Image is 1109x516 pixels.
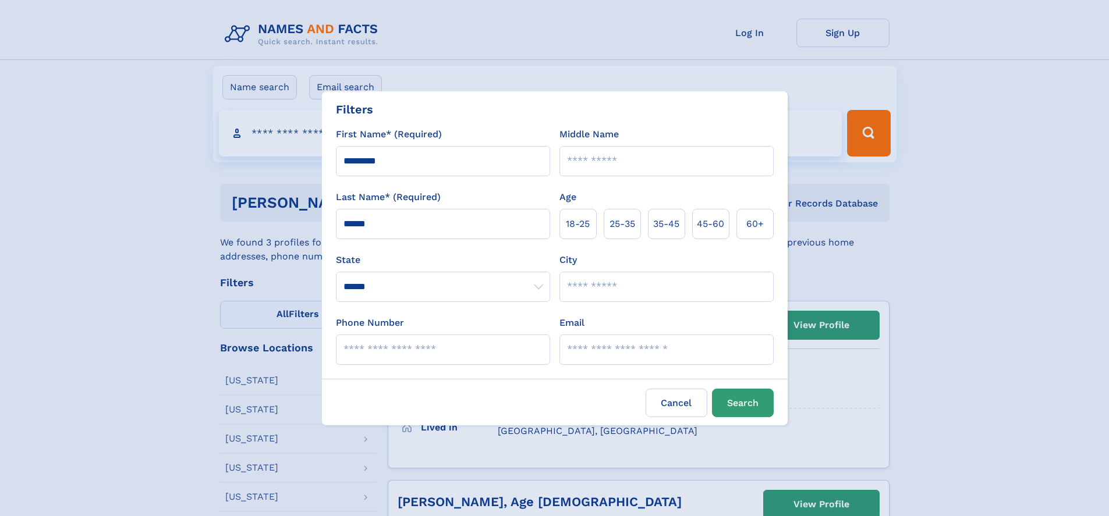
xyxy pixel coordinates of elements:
button: Search [712,389,774,417]
label: State [336,253,550,267]
label: Phone Number [336,316,404,330]
div: Filters [336,101,373,118]
span: 18‑25 [566,217,590,231]
span: 35‑45 [653,217,679,231]
label: Last Name* (Required) [336,190,441,204]
label: Email [559,316,584,330]
span: 25‑35 [610,217,635,231]
label: Middle Name [559,127,619,141]
label: Cancel [646,389,707,417]
span: 45‑60 [697,217,724,231]
label: First Name* (Required) [336,127,442,141]
span: 60+ [746,217,764,231]
label: City [559,253,577,267]
label: Age [559,190,576,204]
